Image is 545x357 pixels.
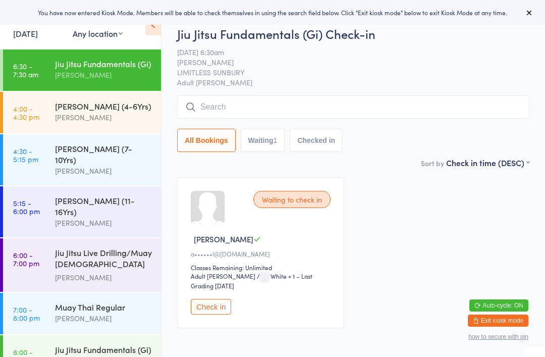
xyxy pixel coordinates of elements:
[55,69,152,81] div: [PERSON_NAME]
[55,143,152,165] div: [PERSON_NAME] (7-10Yrs)
[468,333,528,340] button: how to secure with pin
[191,299,231,315] button: Check in
[191,249,334,258] div: a••••••l@[DOMAIN_NAME]
[73,28,123,39] div: Any location
[3,92,161,133] a: 4:00 -4:30 pm[PERSON_NAME] (4-6Yrs)[PERSON_NAME]
[55,247,152,272] div: Jiu Jitsu Live Drilling/Muay [DEMOGRAPHIC_DATA] Fighters
[55,272,152,283] div: [PERSON_NAME]
[55,112,152,123] div: [PERSON_NAME]
[55,217,152,229] div: [PERSON_NAME]
[421,158,444,168] label: Sort by
[55,313,152,324] div: [PERSON_NAME]
[13,199,40,215] time: 5:15 - 6:00 pm
[3,293,161,334] a: 7:00 -8:00 pmMuay Thai Regular[PERSON_NAME]
[13,251,39,267] time: 6:00 - 7:00 pm
[468,315,528,327] button: Exit kiosk mode
[13,28,38,39] a: [DATE]
[13,105,39,121] time: 4:00 - 4:30 pm
[3,49,161,91] a: 6:30 -7:30 amJiu Jitsu Fundamentals (Gi)[PERSON_NAME]
[253,191,331,208] div: Waiting to check in
[290,129,343,152] button: Checked in
[16,8,529,17] div: You have now entered Kiosk Mode. Members will be able to check themselves in using the search fie...
[55,344,152,355] div: Jiu Jitsu Fundamentals (Gi)
[3,186,161,237] a: 5:15 -6:00 pm[PERSON_NAME] (11-16Yrs)[PERSON_NAME]
[177,25,529,42] h2: Jiu Jitsu Fundamentals (Gi) Check-in
[55,195,152,217] div: [PERSON_NAME] (11-16Yrs)
[274,136,278,144] div: 1
[55,301,152,313] div: Muay Thai Regular
[177,67,514,77] span: LIMITLESS SUNBURY
[469,299,528,312] button: Auto-cycle: ON
[13,147,38,163] time: 4:30 - 5:15 pm
[3,134,161,185] a: 4:30 -5:15 pm[PERSON_NAME] (7-10Yrs)[PERSON_NAME]
[55,165,152,177] div: [PERSON_NAME]
[191,263,334,272] div: Classes Remaining: Unlimited
[191,272,255,280] div: Adult [PERSON_NAME]
[446,157,529,168] div: Check in time (DESC)
[194,234,253,244] span: [PERSON_NAME]
[177,129,236,152] button: All Bookings
[177,57,514,67] span: [PERSON_NAME]
[177,77,529,87] span: Adult [PERSON_NAME]
[55,100,152,112] div: [PERSON_NAME] (4-6Yrs)
[55,58,152,69] div: Jiu Jitsu Fundamentals (Gi)
[177,95,529,119] input: Search
[177,47,514,57] span: [DATE] 6:30am
[13,62,38,78] time: 6:30 - 7:30 am
[3,238,161,292] a: 6:00 -7:00 pmJiu Jitsu Live Drilling/Muay [DEMOGRAPHIC_DATA] Fighters[PERSON_NAME]
[13,305,40,322] time: 7:00 - 8:00 pm
[241,129,285,152] button: Waiting1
